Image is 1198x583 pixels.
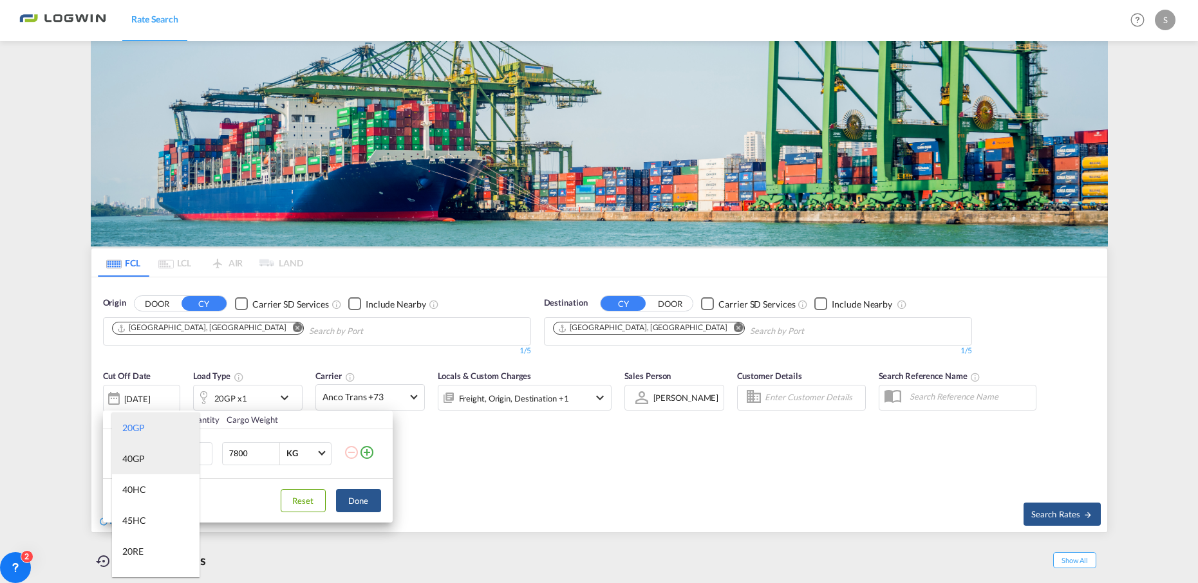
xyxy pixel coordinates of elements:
div: 20GP [122,421,145,434]
div: 40GP [122,452,145,465]
div: 40HC [122,483,146,496]
div: 45HC [122,514,146,527]
div: 20RE [122,545,144,558]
